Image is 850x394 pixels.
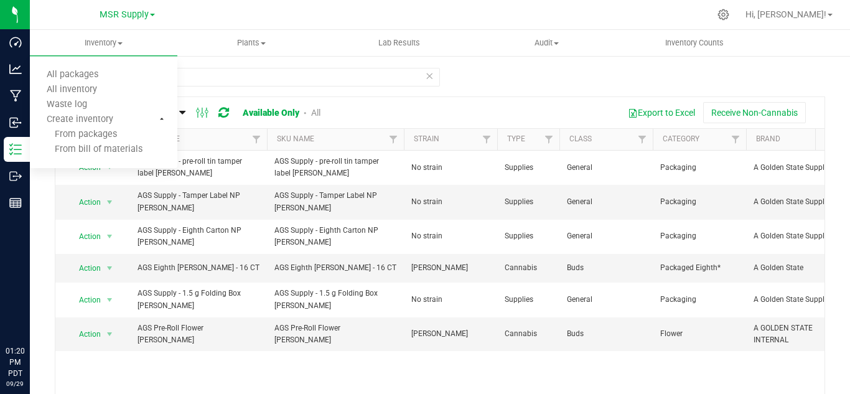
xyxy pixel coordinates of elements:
[648,37,740,49] span: Inventory Counts
[383,129,404,150] a: Filter
[30,30,177,56] a: Inventory All packages All inventory Waste log Create inventory From packages From bill of materials
[6,345,24,379] p: 01:20 PM PDT
[68,228,101,245] span: Action
[620,30,768,56] a: Inventory Counts
[411,294,490,306] span: No strain
[507,134,525,143] a: Type
[138,322,259,346] span: AGS Pre-Roll Flower [PERSON_NAME]
[138,288,259,311] span: AGS Supply - 1.5 g Folding Box [PERSON_NAME]
[68,291,101,309] span: Action
[30,37,177,49] span: Inventory
[362,37,437,49] span: Lab Results
[726,129,746,150] a: Filter
[425,68,434,84] span: Clear
[178,37,324,49] span: Plants
[569,134,592,143] a: Class
[505,162,552,174] span: Supplies
[9,143,22,156] inline-svg: Inventory
[620,102,703,123] button: Export to Excel
[243,108,299,118] a: Available Only
[100,9,149,20] span: MSR Supply
[754,230,832,242] span: A Golden State Supply
[745,9,826,19] span: Hi, [PERSON_NAME]!
[477,129,497,150] a: Filter
[660,262,739,274] span: Packaged Eighth*
[274,288,396,311] span: AGS Supply - 1.5 g Folding Box [PERSON_NAME]
[505,230,552,242] span: Supplies
[663,134,699,143] a: Category
[505,328,552,340] span: Cannabis
[567,294,645,306] span: General
[539,129,559,150] a: Filter
[567,328,645,340] span: Buds
[102,326,118,343] span: select
[660,294,739,306] span: Packaging
[411,328,490,340] span: [PERSON_NAME]
[754,294,832,306] span: A Golden State Supply
[274,225,396,248] span: AGS Supply - Eighth Carton NP [PERSON_NAME]
[474,37,620,49] span: Audit
[9,116,22,129] inline-svg: Inbound
[716,9,731,21] div: Manage settings
[660,196,739,208] span: Packaging
[274,262,396,274] span: AGS Eighth [PERSON_NAME] - 16 CT
[567,196,645,208] span: General
[12,294,50,332] iframe: Resource center
[102,194,118,211] span: select
[274,322,396,346] span: AGS Pre-Roll Flower [PERSON_NAME]
[505,262,552,274] span: Cannabis
[473,30,620,56] a: Audit
[30,70,115,80] span: All packages
[30,144,142,155] span: From bill of materials
[30,115,130,125] span: Create inventory
[9,197,22,209] inline-svg: Reports
[68,326,101,343] span: Action
[567,230,645,242] span: General
[9,90,22,102] inline-svg: Manufacturing
[9,63,22,75] inline-svg: Analytics
[274,156,396,179] span: AGS Supply - pre-roll tin tamper label [PERSON_NAME]
[756,134,780,143] a: Brand
[703,102,806,123] button: Receive Non-Cannabis
[9,36,22,49] inline-svg: Dashboard
[505,294,552,306] span: Supplies
[65,106,179,120] a: All Inventory: Item
[505,196,552,208] span: Supplies
[754,322,832,346] span: A GOLDEN STATE INTERNAL
[411,196,490,208] span: No strain
[660,230,739,242] span: Packaging
[55,68,440,87] input: Search Item Name, Retail Display Name, SKU, Part Number...
[102,291,118,309] span: select
[102,228,118,245] span: select
[177,30,325,56] a: Plants
[754,196,832,208] span: A Golden State Supply
[274,190,396,213] span: AGS Supply - Tamper Label NP [PERSON_NAME]
[246,129,267,150] a: Filter
[138,156,259,179] span: AGS Supply - pre-roll tin tamper label [PERSON_NAME]
[30,100,104,110] span: Waste log
[567,162,645,174] span: General
[660,328,739,340] span: Flower
[138,190,259,213] span: AGS Supply - Tamper Label NP [PERSON_NAME]
[754,262,832,274] span: A Golden State
[567,262,645,274] span: Buds
[277,134,314,143] a: SKU Name
[138,262,259,274] span: AGS Eighth [PERSON_NAME] - 16 CT
[6,379,24,388] p: 09/29
[102,260,118,277] span: select
[9,170,22,182] inline-svg: Outbound
[30,129,117,140] span: From packages
[411,262,490,274] span: [PERSON_NAME]
[411,230,490,242] span: No strain
[325,30,472,56] a: Lab Results
[414,134,439,143] a: Strain
[311,108,320,118] a: All
[30,85,114,95] span: All inventory
[660,162,739,174] span: Packaging
[411,162,490,174] span: No strain
[754,162,832,174] span: A Golden State Supply
[68,194,101,211] span: Action
[138,225,259,248] span: AGS Supply - Eighth Carton NP [PERSON_NAME]
[632,129,653,150] a: Filter
[68,260,101,277] span: Action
